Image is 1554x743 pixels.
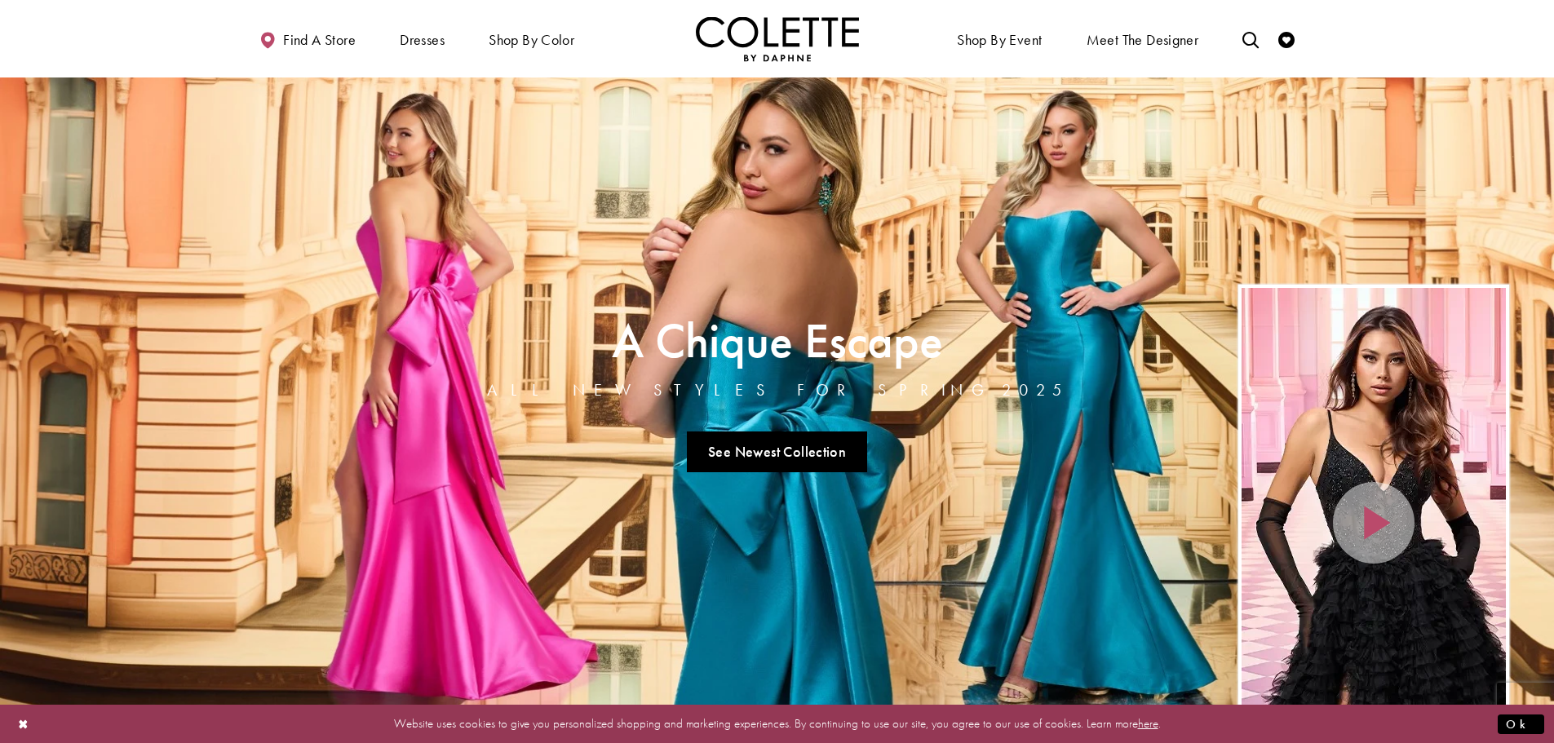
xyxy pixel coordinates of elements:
[1082,16,1203,61] a: Meet the designer
[255,16,360,61] a: Find a store
[957,32,1042,48] span: Shop By Event
[485,16,578,61] span: Shop by color
[283,32,356,48] span: Find a store
[1138,715,1158,732] a: here
[117,713,1437,735] p: Website uses cookies to give you personalized shopping and marketing experiences. By continuing t...
[953,16,1046,61] span: Shop By Event
[696,16,859,61] a: Visit Home Page
[396,16,449,61] span: Dresses
[1274,16,1299,61] a: Check Wishlist
[1087,32,1199,48] span: Meet the designer
[482,425,1073,479] ul: Slider Links
[10,710,38,738] button: Close Dialog
[1238,16,1263,61] a: Toggle search
[696,16,859,61] img: Colette by Daphne
[1498,714,1544,734] button: Submit Dialog
[687,431,868,472] a: See Newest Collection A Chique Escape All New Styles For Spring 2025
[400,32,445,48] span: Dresses
[489,32,574,48] span: Shop by color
